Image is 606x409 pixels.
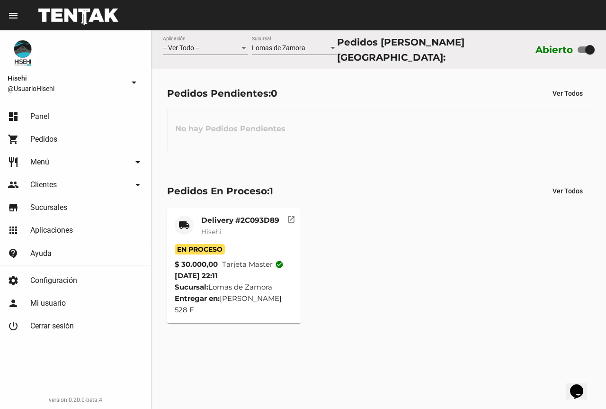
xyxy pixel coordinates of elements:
span: -- Ver Todo -- [163,44,199,52]
span: Ver Todos [553,90,583,97]
span: @UsuarioHisehi [8,84,125,93]
mat-icon: check_circle [275,260,284,269]
h3: No hay Pedidos Pendientes [168,115,293,143]
mat-icon: apps [8,225,19,236]
div: Pedidos En Proceso: [167,183,273,199]
mat-icon: store [8,202,19,213]
mat-icon: person [8,298,19,309]
strong: Sucursal: [175,282,208,291]
mat-icon: people [8,179,19,191]
mat-icon: local_shipping [178,219,190,231]
span: 0 [271,88,277,99]
div: version 0.20.0-beta.4 [8,395,143,405]
mat-icon: menu [8,10,19,21]
span: Clientes [30,180,57,190]
span: 1 [269,185,273,197]
span: Tarjeta master [222,259,284,270]
span: Lomas de Zamora [252,44,305,52]
mat-card-title: Delivery #2C093D89 [201,216,279,225]
span: Hisehi [201,227,222,236]
div: [PERSON_NAME] 528 F [175,293,294,316]
div: Pedidos [PERSON_NAME][GEOGRAPHIC_DATA]: [337,35,531,65]
strong: Entregar en: [175,294,220,303]
span: Configuración [30,276,77,285]
img: b10aa081-330c-4927-a74e-08896fa80e0a.jpg [8,38,38,68]
mat-icon: arrow_drop_down [132,179,143,191]
mat-icon: shopping_cart [8,134,19,145]
button: Ver Todos [545,182,590,200]
mat-icon: arrow_drop_down [128,77,140,88]
mat-icon: restaurant [8,156,19,168]
div: Lomas de Zamora [175,282,294,293]
strong: $ 30.000,00 [175,259,218,270]
mat-icon: open_in_new [287,214,295,222]
span: En Proceso [175,244,225,254]
span: Menú [30,157,49,167]
iframe: chat widget [566,371,597,400]
span: Panel [30,112,49,121]
mat-icon: contact_support [8,248,19,259]
span: [DATE] 22:11 [175,271,218,280]
mat-icon: arrow_drop_down [132,156,143,168]
label: Abierto [535,42,573,57]
span: Hisehi [8,73,125,84]
mat-icon: dashboard [8,111,19,122]
span: Aplicaciones [30,226,73,235]
mat-icon: settings [8,275,19,286]
span: Pedidos [30,135,57,144]
mat-icon: power_settings_new [8,320,19,332]
span: Cerrar sesión [30,321,74,331]
span: Mi usuario [30,299,66,308]
span: Ayuda [30,249,52,258]
button: Ver Todos [545,85,590,102]
div: Pedidos Pendientes: [167,86,277,101]
span: Ver Todos [553,187,583,195]
span: Sucursales [30,203,67,212]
